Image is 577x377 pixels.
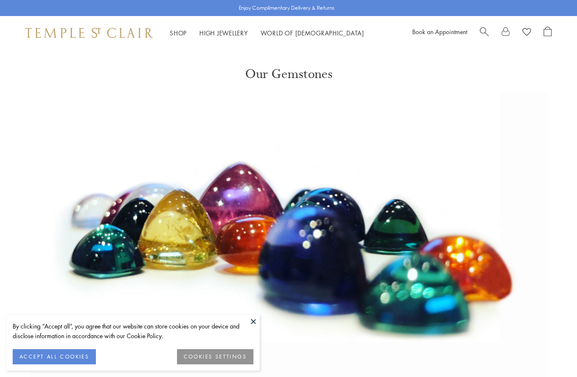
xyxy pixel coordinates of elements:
[170,29,187,37] a: ShopShop
[13,349,96,364] button: ACCEPT ALL COOKIES
[170,28,364,38] nav: Main navigation
[199,29,248,37] a: High JewelleryHigh Jewellery
[25,28,153,38] img: Temple St. Clair
[523,27,531,39] a: View Wishlist
[412,27,467,36] a: Book an Appointment
[261,29,364,37] a: World of [DEMOGRAPHIC_DATA]World of [DEMOGRAPHIC_DATA]
[245,50,332,82] h1: Our Gemstones
[480,27,489,39] a: Search
[177,349,253,364] button: COOKIES SETTINGS
[13,321,253,341] div: By clicking “Accept all”, you agree that our website can store cookies on your device and disclos...
[239,4,335,12] p: Enjoy Complimentary Delivery & Returns
[544,27,552,39] a: Open Shopping Bag
[535,337,569,369] iframe: Gorgias live chat messenger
